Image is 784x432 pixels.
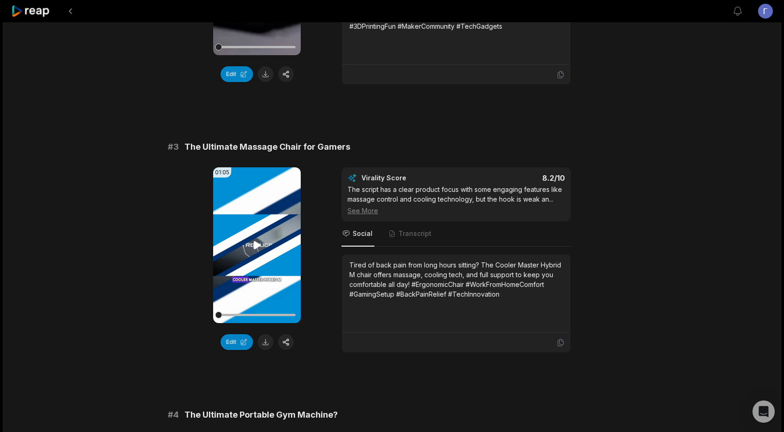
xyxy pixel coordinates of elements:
video: Your browser does not support mp4 format. [213,167,301,323]
div: See More [348,206,565,216]
div: The script has a clear product focus with some engaging features like massage control and cooling... [348,184,565,216]
span: # 4 [168,408,179,421]
div: 8.2 /10 [466,173,565,183]
span: The Ultimate Massage Chair for Gamers [184,140,350,153]
span: # 3 [168,140,179,153]
div: Virality Score [361,173,461,183]
button: Edit [221,66,253,82]
span: Transcript [398,229,431,238]
button: Edit [221,334,253,350]
span: Social [353,229,373,238]
div: Tired of back pain from long hours sitting? The Cooler Master Hybrid M chair offers massage, cool... [349,260,563,299]
div: Open Intercom Messenger [752,400,775,423]
nav: Tabs [341,222,571,247]
span: The Ultimate Portable Gym Machine? [184,408,338,421]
